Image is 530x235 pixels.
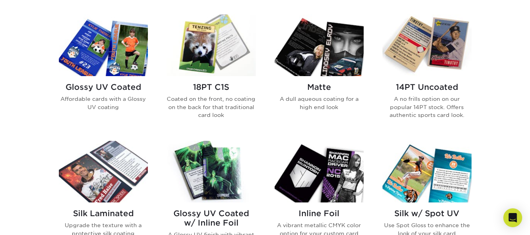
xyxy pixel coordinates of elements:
[59,141,148,202] img: Silk Laminated Trading Cards
[59,209,148,218] h2: Silk Laminated
[59,82,148,92] h2: Glossy UV Coated
[503,208,522,227] div: Open Intercom Messenger
[167,15,256,76] img: 18PT C1S Trading Cards
[167,141,256,202] img: Glossy UV Coated w/ Inline Foil Trading Cards
[275,82,364,92] h2: Matte
[275,15,364,76] img: Matte Trading Cards
[167,15,256,131] a: 18PT C1S Trading Cards 18PT C1S Coated on the front, no coating on the back for that traditional ...
[59,15,148,76] img: Glossy UV Coated Trading Cards
[275,209,364,218] h2: Inline Foil
[167,209,256,228] h2: Glossy UV Coated w/ Inline Foil
[275,141,364,202] img: Inline Foil Trading Cards
[382,95,472,119] p: A no frills option on our popular 14PT stock. Offers authentic sports card look.
[59,95,148,111] p: Affordable cards with a Glossy UV coating
[167,82,256,92] h2: 18PT C1S
[59,15,148,131] a: Glossy UV Coated Trading Cards Glossy UV Coated Affordable cards with a Glossy UV coating
[382,15,472,131] a: 14PT Uncoated Trading Cards 14PT Uncoated A no frills option on our popular 14PT stock. Offers au...
[382,82,472,92] h2: 14PT Uncoated
[382,15,472,76] img: 14PT Uncoated Trading Cards
[382,141,472,202] img: Silk w/ Spot UV Trading Cards
[275,15,364,131] a: Matte Trading Cards Matte A dull aqueous coating for a high end look
[167,95,256,119] p: Coated on the front, no coating on the back for that traditional card look
[275,95,364,111] p: A dull aqueous coating for a high end look
[382,209,472,218] h2: Silk w/ Spot UV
